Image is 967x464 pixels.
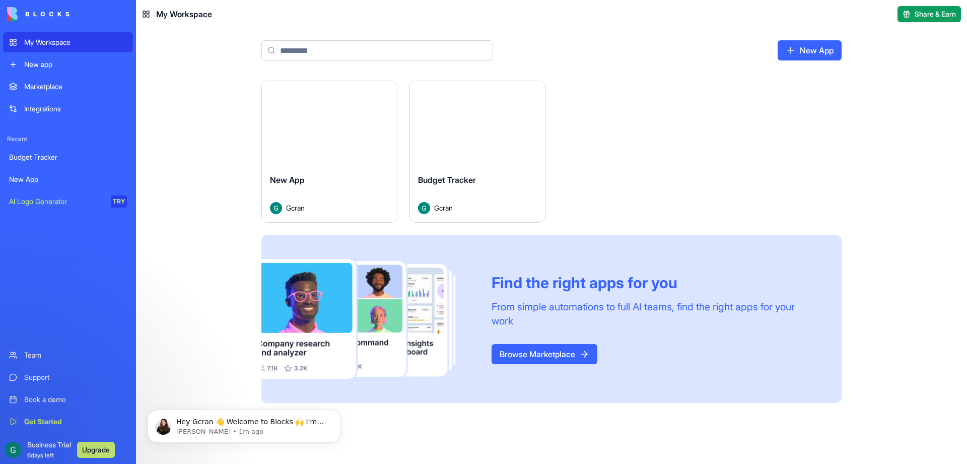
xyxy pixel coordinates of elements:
[24,394,127,405] div: Book a demo
[9,174,127,184] div: New App
[286,203,305,213] span: Gcran
[7,7,70,21] img: logo
[5,442,21,458] img: ACg8ocIUnfeN8zsqf7zTIl5S_cEeI0faD9gZTJU8D9V4xDLv_J4q_A=s96-c
[3,412,133,432] a: Get Started
[3,345,133,365] a: Team
[24,350,127,360] div: Team
[24,82,127,92] div: Marketplace
[77,442,115,458] button: Upgrade
[3,147,133,167] a: Budget Tracker
[27,451,54,459] span: 6 days left
[434,203,453,213] span: Gcran
[3,389,133,410] a: Book a demo
[492,274,817,292] div: Find the right apps for you
[897,6,961,22] button: Share & Earn
[418,175,476,185] span: Budget Tracker
[418,202,430,214] img: Avatar
[3,77,133,97] a: Marketplace
[24,104,127,114] div: Integrations
[3,169,133,189] a: New App
[3,135,133,143] span: Recent
[9,196,104,207] div: AI Logo Generator
[24,417,127,427] div: Get Started
[24,59,127,70] div: New app
[492,300,817,328] div: From simple automations to full AI teams, find the right apps for your work
[3,191,133,212] a: AI Logo GeneratorTRY
[3,32,133,52] a: My Workspace
[261,81,397,223] a: New AppAvatarGcran
[409,81,545,223] a: Budget TrackerAvatarGcran
[3,99,133,119] a: Integrations
[156,8,212,20] span: My Workspace
[270,175,305,185] span: New App
[915,9,956,19] span: Share & Earn
[144,388,345,459] iframe: Intercom notifications message
[111,195,127,208] div: TRY
[3,54,133,75] a: New app
[24,37,127,47] div: My Workspace
[261,259,475,379] img: Frame_181_egmpey.png
[492,344,597,364] a: Browse Marketplace
[24,372,127,382] div: Support
[270,202,282,214] img: Avatar
[9,152,127,162] div: Budget Tracker
[27,440,71,460] span: Business Trial
[3,367,133,387] a: Support
[778,40,842,60] a: New App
